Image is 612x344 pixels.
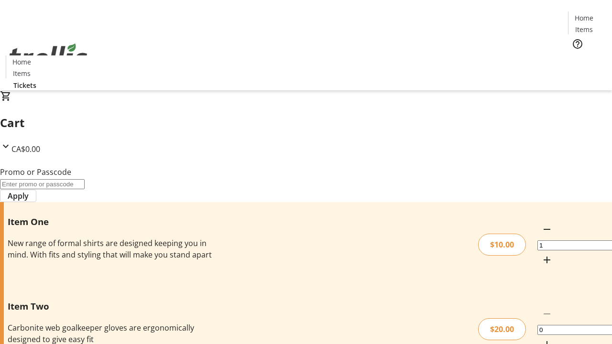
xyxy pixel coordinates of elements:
span: Items [13,68,31,78]
span: Apply [8,190,29,202]
h3: Item Two [8,300,217,313]
a: Items [568,24,599,34]
button: Help [568,34,587,54]
a: Home [6,57,37,67]
a: Tickets [568,55,606,65]
a: Home [568,13,599,23]
span: Tickets [576,55,599,65]
span: Home [575,13,593,23]
a: Tickets [6,80,44,90]
span: Tickets [13,80,36,90]
span: Home [12,57,31,67]
img: Orient E2E Organization TZ0e4Lxq4E's Logo [6,33,91,81]
h3: Item One [8,215,217,228]
div: $10.00 [478,234,526,256]
span: Items [575,24,593,34]
button: Increment by one [537,250,557,269]
a: Items [6,68,37,78]
span: CA$0.00 [11,144,40,154]
div: $20.00 [478,318,526,340]
button: Decrement by one [537,220,557,239]
div: New range of formal shirts are designed keeping you in mind. With fits and styling that will make... [8,237,217,260]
